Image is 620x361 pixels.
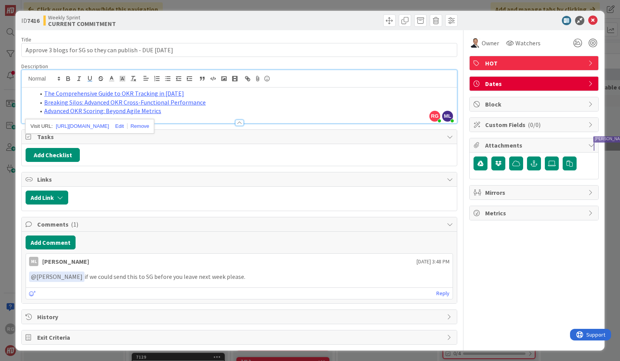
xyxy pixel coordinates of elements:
[48,14,116,21] span: Weekly Sprint
[515,38,541,48] span: Watchers
[442,111,453,122] span: ML
[26,191,68,205] button: Add Link
[528,121,541,129] span: ( 0/0 )
[485,79,584,88] span: Dates
[48,21,116,27] b: CURRENT COMMITMENT
[436,289,449,298] a: Reply
[21,63,48,70] span: Description
[485,208,584,218] span: Metrics
[44,98,206,106] a: Breaking Silos: Advanced OKR Cross-Functional Performance
[482,38,499,48] span: Owner
[429,111,440,122] span: RG
[71,220,78,228] span: ( 1 )
[21,43,457,57] input: type card name here...
[26,148,80,162] button: Add Checklist
[485,141,584,150] span: Attachments
[31,273,36,280] span: @
[485,100,584,109] span: Block
[21,36,31,43] label: Title
[42,257,89,266] div: [PERSON_NAME]
[44,89,184,97] a: The Comprehensive Guide to OKR Tracking in [DATE]
[26,236,76,249] button: Add Comment
[485,58,584,68] span: HOT
[37,220,443,229] span: Comments
[31,273,83,280] span: [PERSON_NAME]
[37,312,443,321] span: History
[29,272,449,282] p: if we could send this to SG before you leave next week please.
[29,257,38,266] div: ML
[485,120,584,129] span: Custom Fields
[27,17,40,24] b: 7416
[37,333,443,342] span: Exit Criteria
[37,175,443,184] span: Links
[417,258,449,266] span: [DATE] 3:48 PM
[44,107,161,115] a: Advanced OKR Scoring: Beyond Agile Metrics
[16,1,35,10] span: Support
[471,38,480,48] img: SL
[485,188,584,197] span: Mirrors
[56,121,109,131] a: [URL][DOMAIN_NAME]
[37,132,443,141] span: Tasks
[21,16,40,25] span: ID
